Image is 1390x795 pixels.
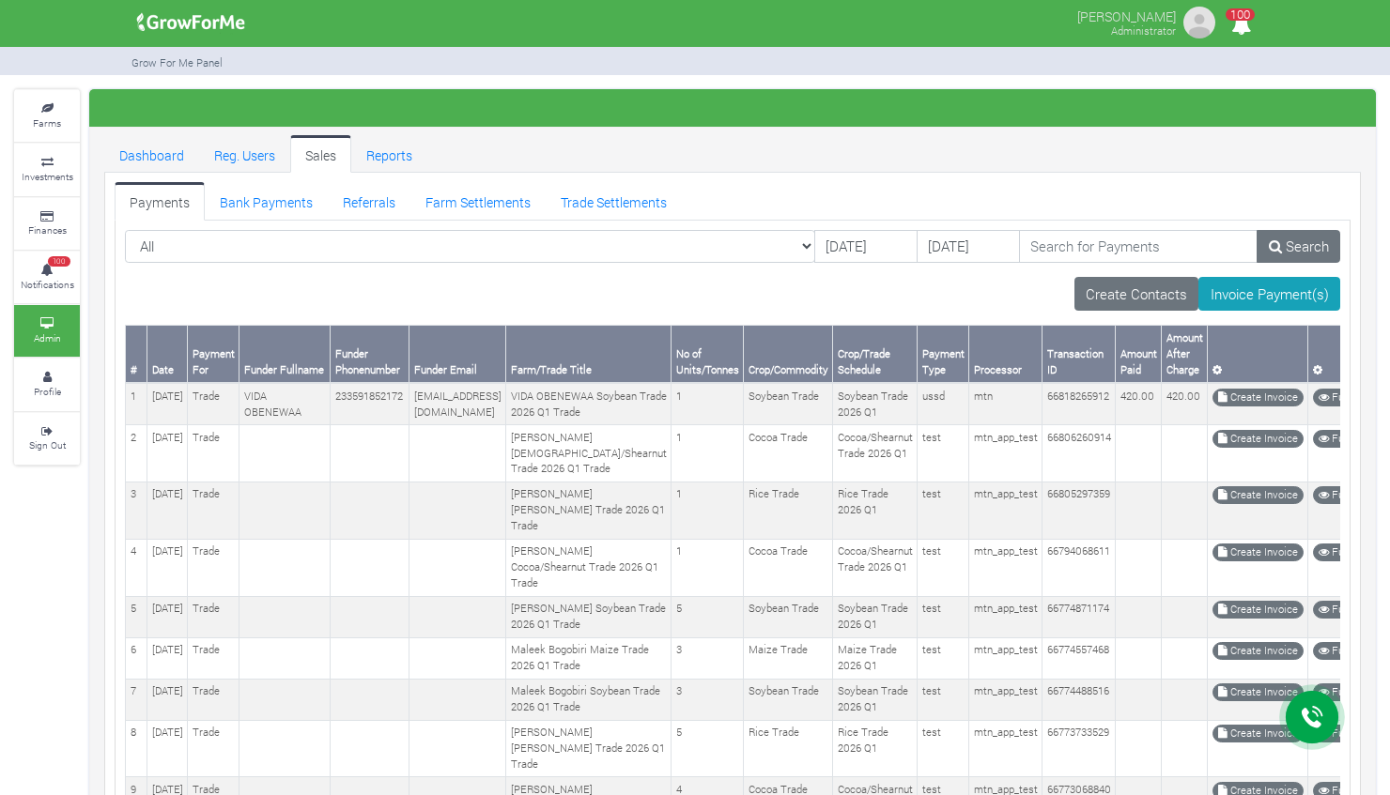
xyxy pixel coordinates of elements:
td: VIDA OBENEWAA [239,383,331,424]
a: Create Invoice [1212,725,1304,742]
td: Trade [188,539,239,596]
a: 100 Notifications [14,252,80,303]
td: 3 [126,482,147,539]
th: Crop/Commodity [744,326,833,383]
td: [DATE] [147,383,188,424]
a: Profile [14,359,80,410]
a: Create Invoice [1212,543,1304,561]
small: Investments [22,170,73,183]
a: Payments [115,182,205,220]
span: 100 [48,256,70,268]
td: test [918,720,969,777]
td: Cocoa/Shearnut Trade 2026 Q1 [833,425,918,482]
td: 66818265912 [1042,383,1116,424]
td: Trade [188,720,239,777]
a: Create Invoice [1212,430,1304,448]
td: [PERSON_NAME][DEMOGRAPHIC_DATA]/Shearnut Trade 2026 Q1 Trade [506,425,672,482]
th: Amount Paid [1116,326,1162,383]
td: [PERSON_NAME] Soybean Trade 2026 Q1 Trade [506,596,672,637]
small: Sign Out [29,438,66,451]
td: Trade [188,679,239,720]
p: [PERSON_NAME] [1077,4,1176,26]
td: 3 [672,637,744,679]
td: test [918,482,969,539]
td: 3 [672,679,744,720]
td: mtn [969,383,1042,424]
td: Trade [188,637,239,679]
td: Rice Trade 2026 Q1 [833,482,918,539]
td: mtn_app_test [969,482,1042,539]
td: Soybean Trade [744,679,833,720]
td: [PERSON_NAME] Cocoa/Shearnut Trade 2026 Q1 Trade [506,539,672,596]
td: Soybean Trade [744,596,833,637]
th: Processor [969,326,1042,383]
td: [DATE] [147,539,188,596]
a: Admin [14,305,80,357]
td: 7 [126,679,147,720]
td: [DATE] [147,482,188,539]
td: 66805297359 [1042,482,1116,539]
th: Farm/Trade Title [506,326,672,383]
td: 66774557468 [1042,637,1116,679]
a: Create Contacts [1074,277,1199,311]
th: Funder Fullname [239,326,331,383]
td: Maleek Bogobiri Soybean Trade 2026 Q1 Trade [506,679,672,720]
a: Create Invoice [1212,683,1304,701]
th: # [126,326,147,383]
td: 1 [672,539,744,596]
td: 1 [672,383,744,424]
th: No of Units/Tonnes [672,326,744,383]
small: Grow For Me Panel [131,55,223,69]
small: Admin [34,331,61,344]
td: Rice Trade [744,720,833,777]
td: Maize Trade 2026 Q1 [833,637,918,679]
td: Rice Trade 2026 Q1 [833,720,918,777]
a: Trade Settlements [546,182,682,220]
th: Amount After Charge [1162,326,1208,383]
td: ussd [918,383,969,424]
td: 66794068611 [1042,539,1116,596]
i: Notifications [1223,4,1259,46]
a: Create Invoice [1212,601,1304,619]
td: 8 [126,720,147,777]
td: [DATE] [147,679,188,720]
th: Transaction ID [1042,326,1116,383]
td: 4 [126,539,147,596]
td: test [918,425,969,482]
th: Date [147,326,188,383]
td: 6 [126,637,147,679]
td: [DATE] [147,637,188,679]
a: Search [1257,230,1340,264]
td: test [918,637,969,679]
a: Reg. Users [199,135,290,173]
td: Maize Trade [744,637,833,679]
td: 1 [672,425,744,482]
a: Farms [14,90,80,142]
td: 66773733529 [1042,720,1116,777]
img: growforme image [1181,4,1218,41]
th: Payment For [188,326,239,383]
td: [DATE] [147,596,188,637]
a: Sign Out [14,413,80,465]
span: 100 [1226,8,1255,21]
td: 2 [126,425,147,482]
a: Investments [14,144,80,195]
a: Finances [14,198,80,250]
td: 420.00 [1162,383,1208,424]
td: 5 [672,596,744,637]
small: Notifications [21,278,74,291]
td: Soybean Trade 2026 Q1 [833,596,918,637]
a: Dashboard [104,135,199,173]
th: Payment Type [918,326,969,383]
td: Trade [188,425,239,482]
a: Funder [1313,543,1370,561]
td: [DATE] [147,425,188,482]
td: 1 [672,482,744,539]
input: DD/MM/YYYY [917,230,1020,264]
td: 5 [672,720,744,777]
td: Rice Trade [744,482,833,539]
td: Cocoa/Shearnut Trade 2026 Q1 [833,539,918,596]
a: 100 [1223,18,1259,36]
td: mtn_app_test [969,425,1042,482]
td: Soybean Trade 2026 Q1 [833,679,918,720]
